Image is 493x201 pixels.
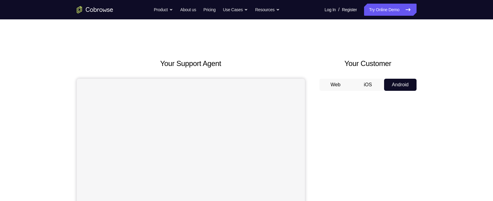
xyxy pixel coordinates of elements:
button: Product [154,4,173,16]
button: Web [319,79,352,91]
a: About us [180,4,196,16]
a: Register [342,4,357,16]
a: Pricing [203,4,215,16]
button: Use Cases [223,4,248,16]
button: Resources [255,4,280,16]
span: / [338,6,339,13]
a: Log In [325,4,336,16]
h2: Your Support Agent [77,58,305,69]
a: Go to the home page [77,6,113,13]
h2: Your Customer [319,58,417,69]
button: iOS [352,79,384,91]
button: Android [384,79,417,91]
a: Try Online Demo [364,4,416,16]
